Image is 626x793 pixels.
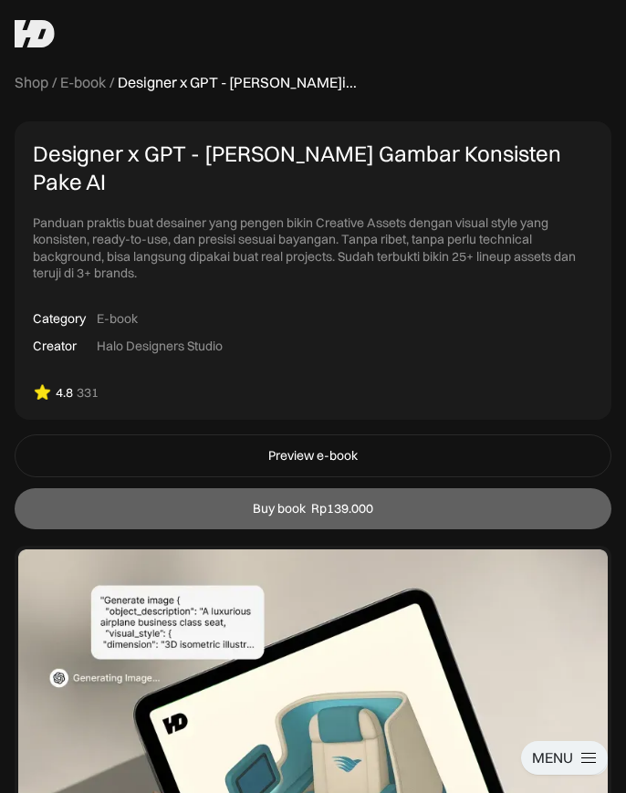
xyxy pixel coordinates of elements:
[253,501,306,516] div: Buy book
[33,310,86,327] div: Category
[97,338,223,354] div: Halo Designers Studio
[110,73,114,92] div: /
[15,434,611,477] a: Preview e-book
[60,73,106,92] a: E-book
[33,140,593,196] div: Designer x GPT - [PERSON_NAME] Gambar Konsisten Pake AI
[532,748,573,767] div: MENU
[77,384,99,401] div: 331
[15,73,48,92] a: Shop
[97,310,138,327] div: E-book
[52,73,57,92] div: /
[15,488,611,529] a: Buy bookRp139.000
[33,338,77,354] div: Creator
[311,501,373,516] div: Rp139.000
[268,448,358,464] div: Preview e-book
[33,214,593,281] div: Panduan praktis buat desainer yang pengen bikin Creative Assets dengan visual style yang konsiste...
[56,384,73,401] div: 4.8
[118,73,357,92] div: Designer x GPT - [PERSON_NAME]i...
